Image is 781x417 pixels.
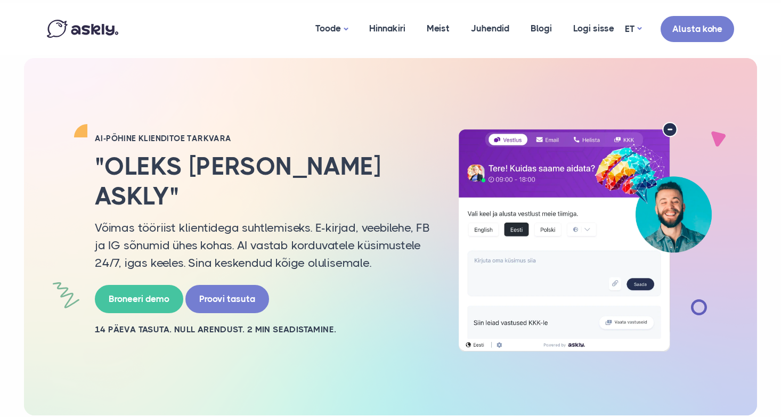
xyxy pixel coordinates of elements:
a: Toode [305,3,359,55]
a: Blogi [520,3,563,54]
h2: AI-PÕHINE KLIENDITOE TARKVARA [95,133,430,144]
h2: "Oleks [PERSON_NAME] Askly" [95,152,430,210]
img: AI multilingual chat [446,122,723,352]
a: Proovi tasuta [185,285,269,313]
img: Askly [47,20,118,38]
a: Alusta kohe [661,16,734,42]
a: Meist [416,3,460,54]
a: Juhendid [460,3,520,54]
a: Broneeri demo [95,285,183,313]
a: Logi sisse [563,3,625,54]
a: ET [625,21,641,37]
p: Võimas tööriist klientidega suhtlemiseks. E-kirjad, veebilehe, FB ja IG sõnumid ühes kohas. AI va... [95,219,430,272]
h2: 14 PÄEVA TASUTA. NULL ARENDUST. 2 MIN SEADISTAMINE. [95,324,430,336]
a: Hinnakiri [359,3,416,54]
